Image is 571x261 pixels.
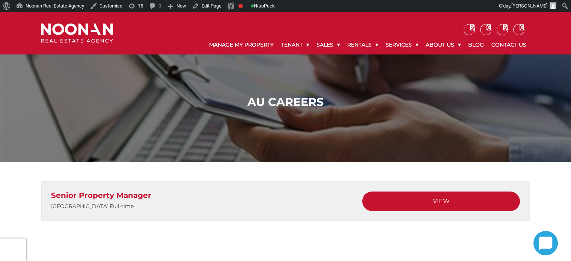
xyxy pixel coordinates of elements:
img: Noonan Real Estate Agency [41,23,113,43]
div: Focus keyphrase not set [238,4,243,8]
span: [PERSON_NAME] [511,3,547,9]
a: Sales [313,35,344,54]
a: About Us [422,35,464,54]
a: Senior Property Manager [51,191,151,200]
a: Manage My Property [205,35,277,54]
a: View [362,192,520,211]
span: [GEOGRAPHIC_DATA] [51,203,108,210]
a: Services [382,35,422,54]
a: Blog [464,35,488,54]
span: Full-time [110,203,134,210]
a: Contact Us [488,35,530,54]
span: , [108,203,134,210]
a: Tenant [277,35,313,54]
h1: AU Careers [43,95,528,109]
a: Rentals [344,35,382,54]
